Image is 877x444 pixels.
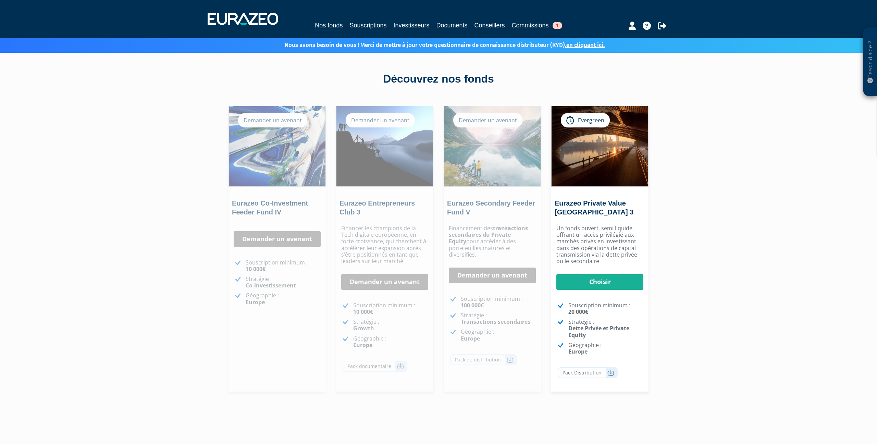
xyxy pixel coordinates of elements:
[568,308,588,316] strong: 20 000€
[555,199,633,216] a: Eurazeo Private Value [GEOGRAPHIC_DATA] 3
[436,21,468,30] a: Documents
[246,282,296,289] strong: Co-investissement
[353,335,428,348] p: Géographie :
[449,268,536,283] a: Demander un avenant
[556,274,643,290] a: Choisir
[353,308,373,316] strong: 10 000€
[450,354,517,365] a: Pack de distribution
[339,199,415,216] a: Eurazeo Entrepreneurs Club 3
[208,13,278,25] img: 1732889491-logotype_eurazeo_blanc_rvb.png
[246,259,321,272] p: Souscription minimum :
[243,71,634,87] div: Découvrez nos fonds
[461,296,536,309] p: Souscription minimum :
[461,318,530,325] strong: Transactions secondaires
[353,341,372,349] strong: Europe
[315,21,343,31] a: Nos fonds
[453,113,522,127] div: Demander un avenant
[246,265,265,273] strong: 10 000€
[393,21,429,30] a: Investisseurs
[566,41,605,49] a: en cliquant ici.
[229,106,325,186] img: Eurazeo Co-Investment Feeder Fund IV
[246,276,321,289] p: Stratégie :
[558,367,618,378] a: Pack Distribution
[336,106,433,186] img: Eurazeo Entrepreneurs Club 3
[341,274,428,290] a: Demander un avenant
[238,113,307,127] div: Demander un avenant
[234,231,321,247] a: Demander un avenant
[568,319,643,338] p: Stratégie :
[246,298,265,306] strong: Europe
[461,329,536,342] p: Géographie :
[461,312,536,325] p: Stratégie :
[461,335,480,342] strong: Europe
[552,106,648,186] img: Eurazeo Private Value Europe 3
[353,319,428,332] p: Stratégie :
[568,302,643,315] p: Souscription minimum :
[568,348,588,355] strong: Europe
[461,301,484,309] strong: 100 000€
[449,225,536,258] p: Financement des pour accéder à des portefeuilles matures et diversifiés.
[346,113,415,127] div: Demander un avenant
[447,199,535,216] a: Eurazeo Secondary Feeder Fund V
[553,22,562,29] span: 1
[444,106,541,186] img: Eurazeo Secondary Feeder Fund V
[561,113,610,127] div: Evergreen
[474,21,505,30] a: Conseillers
[568,342,643,355] p: Géographie :
[246,292,321,305] p: Géographie :
[866,31,874,93] p: Besoin d'aide ?
[353,324,374,332] strong: Growth
[512,21,562,30] a: Commissions1
[568,324,629,338] strong: Dette Privée et Private Equity
[556,225,643,264] p: Un fonds ouvert, semi liquide, offrant un accès privilégié aux marchés privés en investissant dan...
[343,361,407,372] a: Pack documentaire
[449,224,528,245] strong: transactions secondaires du Private Equity
[349,21,386,30] a: Souscriptions
[265,39,605,49] p: Nous avons besoin de vous ! Merci de mettre à jour votre questionnaire de connaissance distribute...
[353,302,428,315] p: Souscription minimum :
[341,225,428,264] p: Financer les champions de la Tech digitale européenne, en forte croissance, qui cherchent à accél...
[232,199,308,216] a: Eurazeo Co-Investment Feeder Fund IV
